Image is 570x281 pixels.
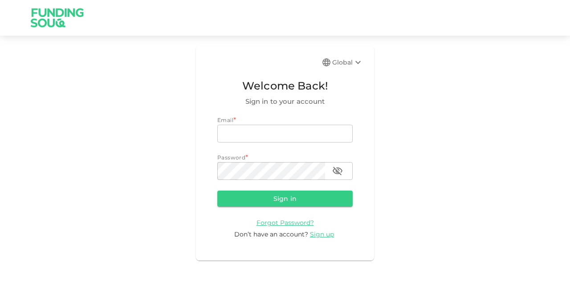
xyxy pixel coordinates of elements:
input: email [217,125,353,143]
span: Email [217,117,233,123]
span: Don’t have an account? [234,230,308,238]
span: Sign in to your account [217,96,353,107]
span: Sign up [310,230,334,238]
button: Sign in [217,191,353,207]
span: Password [217,154,245,161]
input: password [217,162,325,180]
div: Global [332,57,363,68]
span: Forgot Password? [256,219,314,227]
span: Welcome Back! [217,77,353,94]
a: Forgot Password? [256,218,314,227]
